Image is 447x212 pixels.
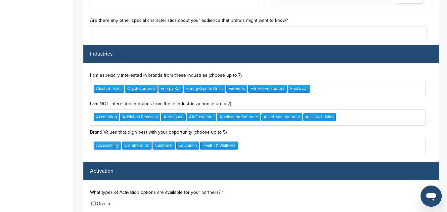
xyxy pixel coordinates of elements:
[90,51,112,57] label: Industries
[94,142,121,149] div: Accessibility
[90,73,432,78] label: I am especially interested in brands from these industries (choose up to 7)
[158,85,183,93] div: Energy Bar
[187,113,216,121] div: Air Freshener
[94,113,119,121] div: Accounting
[90,190,432,195] label: What types of Activation options are available for your partners?
[122,142,152,149] div: Collaboration
[184,85,225,93] div: Energy/Sports Drink
[261,113,302,121] div: Asset Management
[248,85,287,93] div: Fitness Equipment
[161,113,186,121] div: Aerospace
[153,142,175,149] div: Customer
[90,18,432,23] label: Are there any other special characteristics about your audience that brands might want to know?
[217,113,260,121] div: Application Software
[97,201,112,206] label: On-site
[176,142,199,149] div: Education
[421,186,442,207] iframe: Button to launch messaging window
[226,85,247,93] div: Firearms
[90,168,113,174] label: Activation
[125,85,157,93] div: Cryptocurrency
[288,85,310,93] div: Footwear
[200,142,238,149] div: Health & Wellness
[303,113,336,121] div: Assisted Living
[90,130,432,135] label: Brand Values that align best with your opportunity (choose up to 5)
[120,113,160,121] div: Addiction Recovery
[90,102,432,106] label: I am NOT interested in brands from these industries (choose up to 7)
[94,85,124,93] div: Alcohol - Beer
